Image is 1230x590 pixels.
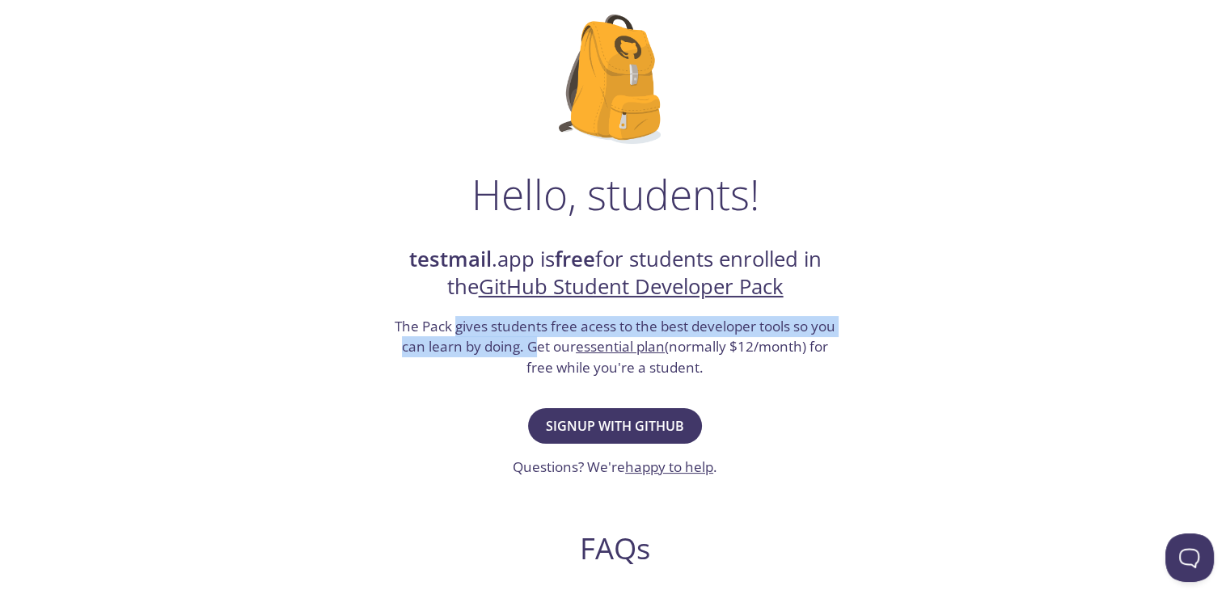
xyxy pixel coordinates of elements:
[528,408,702,444] button: Signup with GitHub
[576,337,665,356] a: essential plan
[393,246,838,301] h2: .app is for students enrolled in the
[513,457,717,478] h3: Questions? We're .
[479,272,784,301] a: GitHub Student Developer Pack
[409,245,492,273] strong: testmail
[555,245,595,273] strong: free
[625,457,713,476] a: happy to help
[546,415,684,437] span: Signup with GitHub
[471,170,759,218] h1: Hello, students!
[1165,533,1214,582] iframe: Help Scout Beacon - Open
[393,316,838,378] h3: The Pack gives students free acess to the best developer tools so you can learn by doing. Get our...
[559,15,671,144] img: github-student-backpack.png
[305,530,926,567] h2: FAQs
